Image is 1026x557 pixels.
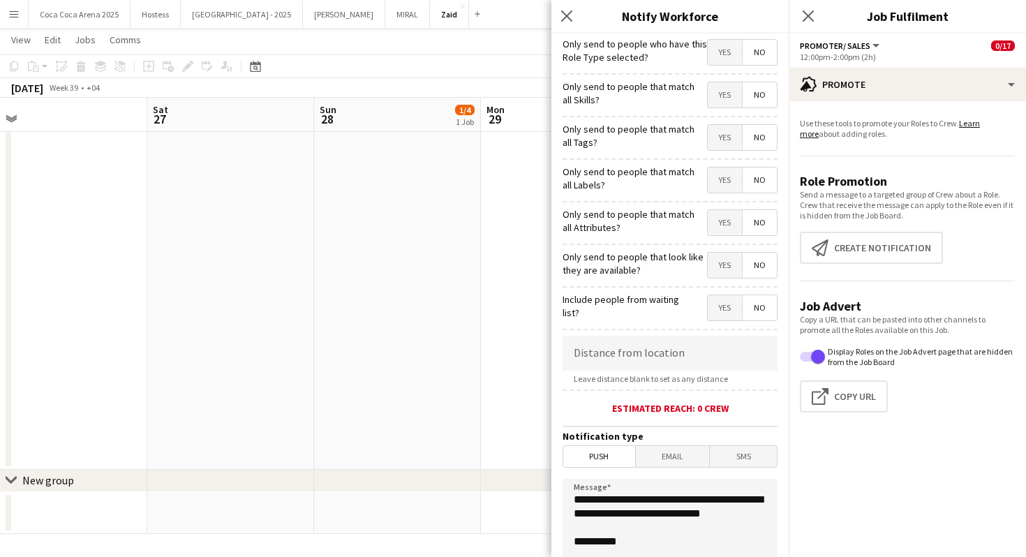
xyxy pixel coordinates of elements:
span: View [11,34,31,46]
button: [PERSON_NAME] [303,1,385,28]
span: Yes [708,82,742,107]
span: Leave distance blank to set as any distance [563,373,739,384]
div: 12:00pm-2:00pm (2h) [800,52,1015,62]
label: Only send to people that match all Labels? [563,165,697,191]
span: Jobs [75,34,96,46]
label: Only send to people that match all Tags? [563,123,695,148]
button: Copy Url [800,380,888,413]
p: Use these tools to promote your Roles to Crew. about adding roles. [800,118,1015,139]
a: Comms [104,31,147,49]
h3: Notification type [563,430,778,443]
span: Yes [708,210,742,235]
button: Zaid [430,1,469,28]
span: No [743,40,777,65]
span: Yes [708,295,742,320]
span: 1/4 [455,105,475,115]
span: Sat [153,103,168,116]
button: Coca Coca Arena 2025 [29,1,131,28]
span: Email [636,446,710,467]
div: New group [22,473,74,487]
h3: Role Promotion [800,173,1015,189]
a: View [6,31,36,49]
p: Copy a URL that can be pasted into other channels to promote all the Roles available on this Job. [800,314,1015,335]
span: Yes [708,168,742,193]
a: Edit [39,31,66,49]
h3: Job Advert [800,298,1015,314]
span: Push [563,446,635,467]
label: Only send to people that match all Attributes? [563,208,701,233]
a: Jobs [69,31,101,49]
span: Mon [486,103,505,116]
span: Comms [110,34,141,46]
span: No [743,168,777,193]
span: Sun [320,103,336,116]
span: No [743,295,777,320]
span: Yes [708,253,742,278]
span: No [743,210,777,235]
span: Edit [45,34,61,46]
a: Learn more [800,118,980,139]
span: 27 [151,111,168,127]
label: Only send to people who have this Role Type selected? [563,38,707,63]
span: Yes [708,40,742,65]
div: Promote [789,68,1026,101]
span: SMS [710,446,777,467]
div: [DATE] [11,81,43,95]
button: Hostess [131,1,181,28]
span: 28 [318,111,336,127]
h3: Job Fulfilment [789,7,1026,25]
label: Display Roles on the Job Advert page that are hidden from the Job Board [825,346,1015,367]
span: Week 39 [46,82,81,93]
span: No [743,125,777,150]
p: Send a message to a targeted group of Crew about a Role. Crew that receive the message can apply ... [800,189,1015,221]
div: 1 Job [456,117,474,127]
label: Only send to people that look like they are available? [563,251,707,276]
label: Include people from waiting list? [563,293,684,318]
h3: Notify Workforce [551,7,789,25]
button: Promoter/ Sales [800,40,882,51]
div: +04 [87,82,100,93]
label: Only send to people that match all Skills? [563,80,696,105]
span: No [743,253,777,278]
span: No [743,82,777,107]
button: MIRAL [385,1,430,28]
span: 0/17 [991,40,1015,51]
span: Promoter/ Sales [800,40,870,51]
span: Yes [708,125,742,150]
button: Create notification [800,232,943,264]
span: 29 [484,111,505,127]
div: Estimated reach: 0 crew [563,402,778,415]
button: [GEOGRAPHIC_DATA] - 2025 [181,1,303,28]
